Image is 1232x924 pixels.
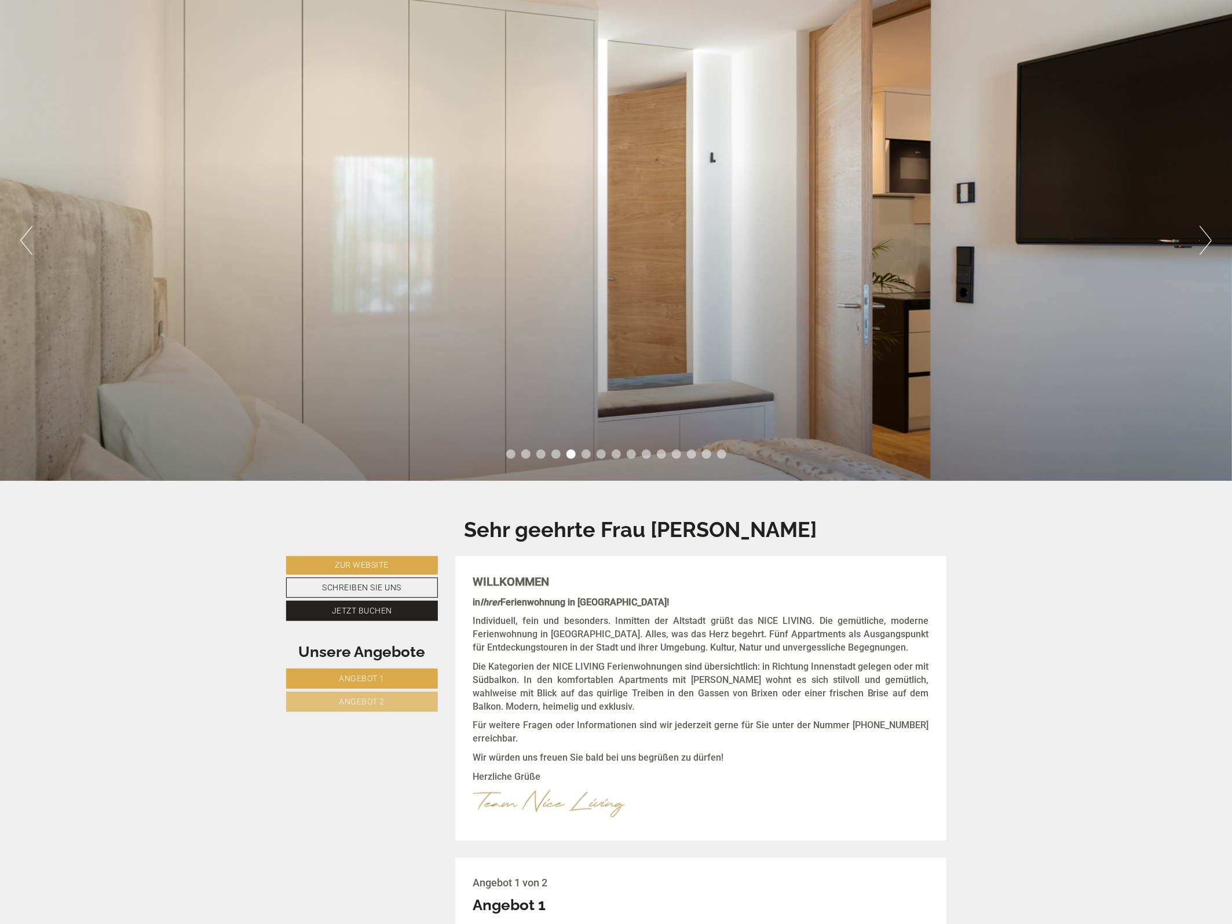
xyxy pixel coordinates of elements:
strong: in Ferienwohnung in [GEOGRAPHIC_DATA]! [473,597,669,608]
p: Individuell, fein und besonders. Inmitten der Altstadt grüßt das NICE LIVING. Die gemütliche, mod... [473,615,929,655]
p: Herzliche Grüße [473,770,929,784]
a: Jetzt buchen [286,601,438,621]
a: Zur Website [286,556,438,575]
span: Angebot 1 von 2 [473,876,547,889]
img: image [473,790,626,817]
p: Für weitere Fragen oder Informationen sind wir jederzeit gerne für Sie unter der Nummer [PHONE_NU... [473,719,929,746]
span: Angebot 1 [339,674,385,683]
em: Ihrer [480,597,500,608]
button: Next [1200,226,1212,255]
span: WILLKOMMEN [473,575,549,589]
div: Unsere Angebote [286,641,438,663]
p: Die Kategorien der NICE LIVING Ferienwohnungen sind übersichtlich: in Richtung Innenstadt gelegen... [473,660,929,713]
div: Angebot 1 [473,894,546,916]
span: Angebot 2 [339,697,385,706]
h1: Sehr geehrte Frau [PERSON_NAME] [464,518,817,542]
a: Schreiben Sie uns [286,578,438,598]
button: Previous [20,226,32,255]
p: Wir würden uns freuen Sie bald bei uns begrüßen zu dürfen! [473,751,929,765]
